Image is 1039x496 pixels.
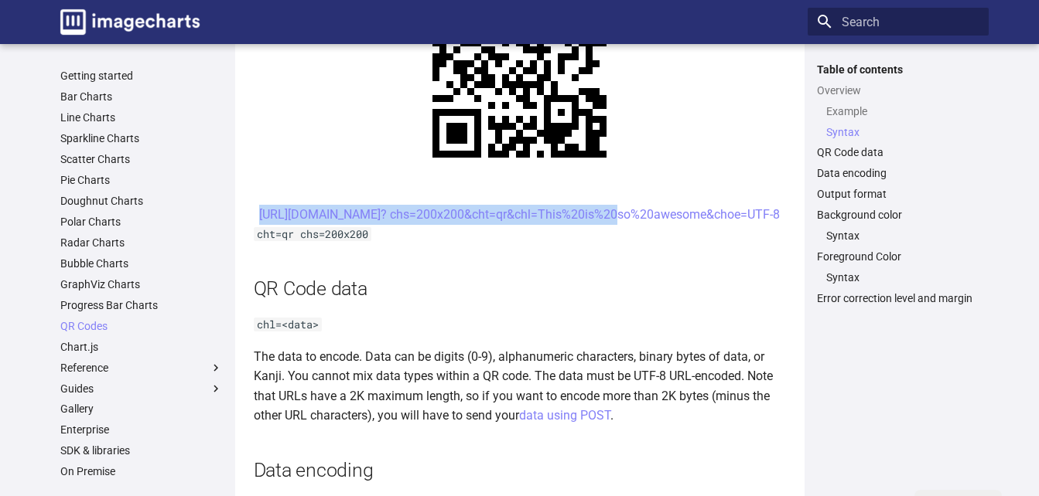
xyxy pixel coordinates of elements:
[60,194,223,208] a: Doughnut Charts
[817,229,979,243] nav: Background color
[817,83,979,97] a: Overview
[808,63,989,306] nav: Table of contents
[826,270,979,284] a: Syntax
[254,227,371,241] code: cht=qr chs=200x200
[60,319,223,333] a: QR Codes
[60,90,223,104] a: Bar Charts
[817,187,979,201] a: Output format
[254,457,786,484] h2: Data encoding
[60,131,223,145] a: Sparkline Charts
[60,423,223,437] a: Enterprise
[826,104,979,118] a: Example
[826,125,979,139] a: Syntax
[60,152,223,166] a: Scatter Charts
[817,104,979,139] nav: Overview
[817,145,979,159] a: QR Code data
[826,229,979,243] a: Syntax
[808,63,989,76] label: Table of contents
[60,464,223,478] a: On Premise
[60,110,223,124] a: Line Charts
[817,291,979,305] a: Error correction level and margin
[60,173,223,187] a: Pie Charts
[254,347,786,426] p: The data to encode. Data can be digits (0-9), alphanumeric characters, binary bytes of data, or K...
[60,402,223,416] a: Gallery
[519,408,610,423] a: data using POST
[259,207,780,222] a: [URL][DOMAIN_NAME]? chs=200x200&cht=qr&chl=This%20is%20so%20awesome&choe=UTF-8
[60,9,200,35] img: logo
[54,3,206,41] a: Image-Charts documentation
[60,69,223,83] a: Getting started
[817,166,979,180] a: Data encoding
[60,340,223,354] a: Chart.js
[808,8,989,36] input: Search
[60,443,223,457] a: SDK & libraries
[60,215,223,229] a: Polar Charts
[817,270,979,284] nav: Foreground Color
[817,250,979,263] a: Foreground Color
[254,275,786,302] h2: QR Code data
[60,382,223,396] label: Guides
[60,361,223,375] label: Reference
[60,256,223,270] a: Bubble Charts
[60,236,223,250] a: Radar Charts
[60,298,223,312] a: Progress Bar Charts
[254,318,322,331] code: chl=<data>
[817,208,979,222] a: Background color
[60,277,223,291] a: GraphViz Charts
